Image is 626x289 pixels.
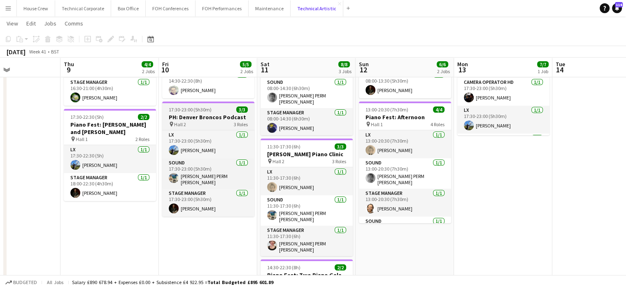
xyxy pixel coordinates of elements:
[41,18,60,29] a: Jobs
[556,60,565,68] span: Tue
[359,102,451,223] app-job-card: 13:00-20:30 (7h30m)4/4Piano Fest: Afternoon Hall 14 RolesLX1/113:00-20:30 (7h30m)[PERSON_NAME]Sou...
[259,65,270,74] span: 11
[195,0,249,16] button: FOH Performances
[612,3,622,13] a: 114
[359,70,451,98] app-card-role: Stage Manager1/108:00-13:30 (5h30m)[PERSON_NAME]
[4,278,38,287] button: Budgeted
[554,65,565,74] span: 14
[332,158,346,164] span: 3 Roles
[437,61,448,67] span: 6/6
[335,143,346,150] span: 3/3
[64,121,156,136] h3: Piano Fest: [PERSON_NAME] and [PERSON_NAME]
[261,226,353,256] app-card-role: Stage Manager1/111:30-17:30 (6h)[PERSON_NAME] PERM [PERSON_NAME]
[7,48,26,56] div: [DATE]
[437,68,450,74] div: 2 Jobs
[174,121,186,127] span: Hall 2
[240,68,253,74] div: 2 Jobs
[359,189,451,217] app-card-role: Stage Manager1/113:00-20:30 (7h30m)[PERSON_NAME]
[61,18,86,29] a: Comms
[457,78,549,106] app-card-role: Camera Operator HD1/117:30-23:00 (5h30m)[PERSON_NAME]
[261,150,353,158] h3: [PERSON_NAME] Piano Clinic
[17,0,55,16] button: House Crew
[261,195,353,226] app-card-role: Sound1/111:30-17:30 (6h)[PERSON_NAME] PERM [PERSON_NAME]
[339,68,351,74] div: 3 Jobs
[64,109,156,201] app-job-card: 17:30-22:30 (5h)2/2Piano Fest: [PERSON_NAME] and [PERSON_NAME] Hall 12 RolesLX1/117:30-22:30 (5h)...
[162,189,254,217] app-card-role: Stage Manager1/117:30-23:00 (5h30m)[PERSON_NAME]
[26,20,36,27] span: Edit
[338,61,350,67] span: 8/8
[72,279,273,285] div: Salary £890 678.94 + Expenses £0.00 + Subsistence £4 922.95 =
[291,0,343,16] button: Technical Artistic
[261,108,353,136] app-card-role: Stage Manager1/108:00-14:30 (6h30m)[PERSON_NAME]
[64,173,156,201] app-card-role: Stage Manager1/118:00-22:30 (4h30m)[PERSON_NAME]
[7,20,18,27] span: View
[135,136,149,142] span: 2 Roles
[55,0,111,16] button: Technical Corporate
[70,114,104,120] span: 17:30-22:30 (5h)
[267,143,300,150] span: 11:30-17:30 (6h)
[142,68,155,74] div: 2 Jobs
[64,145,156,173] app-card-role: LX1/117:30-22:30 (5h)[PERSON_NAME]
[162,130,254,158] app-card-role: LX1/117:30-23:00 (5h30m)[PERSON_NAME]
[359,158,451,189] app-card-role: Sound1/113:00-20:30 (7h30m)[PERSON_NAME] PERM [PERSON_NAME]
[51,49,59,55] div: BST
[234,121,248,127] span: 3 Roles
[538,68,548,74] div: 1 Job
[457,60,468,68] span: Mon
[261,167,353,195] app-card-role: LX1/111:30-17:30 (6h)[PERSON_NAME]
[64,60,74,68] span: Thu
[162,60,169,68] span: Fri
[272,158,284,164] span: Hall 2
[457,106,549,134] app-card-role: LX1/117:30-23:00 (5h30m)[PERSON_NAME]
[207,279,273,285] span: Total Budgeted £895 601.89
[162,70,254,98] app-card-role: Stage Manager1/114:30-22:30 (8h)[PERSON_NAME]
[138,114,149,120] span: 2/2
[359,113,451,121] h3: Piano Fest: Afternoon
[431,121,444,127] span: 4 Roles
[162,158,254,189] app-card-role: Sound1/117:30-23:00 (5h30m)[PERSON_NAME] PERM [PERSON_NAME]
[456,65,468,74] span: 13
[261,78,353,108] app-card-role: Sound1/108:00-14:30 (6h30m)[PERSON_NAME] PERM [PERSON_NAME]
[240,61,251,67] span: 5/5
[3,18,21,29] a: View
[236,106,248,113] span: 3/3
[261,139,353,256] app-job-card: 11:30-17:30 (6h)3/3[PERSON_NAME] Piano Clinic Hall 23 RolesLX1/111:30-17:30 (6h)[PERSON_NAME]Soun...
[44,20,56,27] span: Jobs
[335,264,346,271] span: 2/2
[45,279,65,285] span: All jobs
[162,102,254,217] app-job-card: 17:30-23:00 (5h30m)3/3PH: Denver Broncos Podcast Hall 23 RolesLX1/117:30-23:00 (5h30m)[PERSON_NAM...
[358,65,369,74] span: 12
[65,20,83,27] span: Comms
[359,60,369,68] span: Sun
[13,280,37,285] span: Budgeted
[162,113,254,121] h3: PH: Denver Broncos Podcast
[76,136,88,142] span: Hall 1
[371,121,383,127] span: Hall 1
[111,0,146,16] button: Box Office
[146,0,195,16] button: FOH Conferences
[27,49,48,55] span: Week 41
[457,134,549,164] app-card-role: Recording Engineer HD1/1
[161,65,169,74] span: 10
[64,78,156,106] app-card-role: Stage Manager1/116:30-21:00 (4h30m)[PERSON_NAME]
[359,130,451,158] app-card-role: LX1/113:00-20:30 (7h30m)[PERSON_NAME]
[433,106,444,113] span: 4/4
[615,2,623,7] span: 114
[63,65,74,74] span: 9
[142,61,153,67] span: 4/4
[267,264,300,271] span: 14:30-22:30 (8h)
[261,271,353,279] h3: Piano Fest: Two Piano Gala
[359,217,451,245] app-card-role: Sound1/1
[169,106,212,113] span: 17:30-23:00 (5h30m)
[365,106,408,113] span: 13:00-20:30 (7h30m)
[261,60,270,68] span: Sat
[249,0,291,16] button: Maintenance
[23,18,39,29] a: Edit
[537,61,549,67] span: 7/7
